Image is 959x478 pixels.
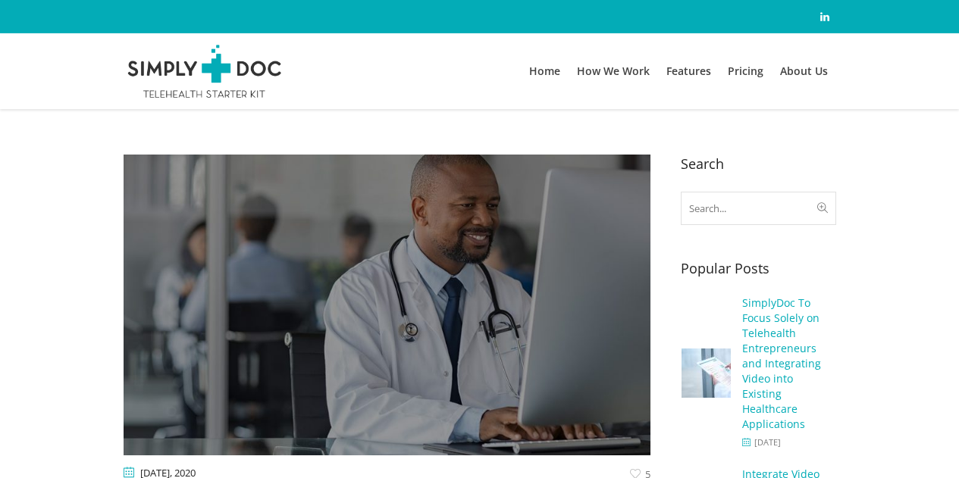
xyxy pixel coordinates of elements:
abbr: February 26, 2021 [742,435,835,450]
img: SimplyDoc [124,45,287,98]
input: Search... [681,192,835,225]
a: SimplyDoc To Focus Solely on Telehealth Entrepreneurs and Integrating Video into Existing Healthc... [682,364,731,379]
span: Home [529,64,560,78]
h3: Popular Posts [681,259,835,277]
a: Instagram [816,8,834,26]
span: Pricing [728,64,763,78]
a: SimplyDoc To Focus Solely on Telehealth Entrepreneurs and Integrating Video into Existing Healthc... [742,295,821,431]
span: About Us [780,64,828,78]
img: Follow-Ups and Continuity of Care [124,155,651,455]
span: Features [666,64,711,78]
a: Features [658,33,719,109]
a: Home [521,33,569,109]
a: Pricing [719,33,772,109]
a: Follow-Ups and Continuity of Care [124,297,651,311]
a: About Us [772,33,836,109]
a: How We Work [569,33,658,109]
img: SimplyDoc To Focus Solely on Telehealth Entrepreneurs and Integrating Video into Existing Healthc... [682,348,731,398]
h3: Search [681,155,835,173]
span: How We Work [577,64,650,78]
